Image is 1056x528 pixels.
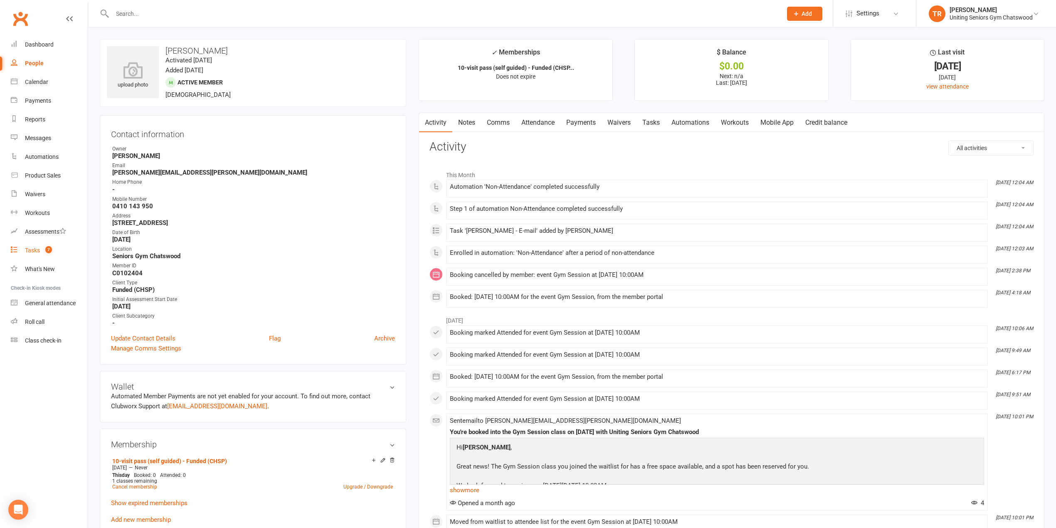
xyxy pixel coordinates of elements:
i: [DATE] 10:06 AM [996,326,1033,331]
div: Owner [112,145,395,153]
p: Hi , [454,442,811,454]
div: Date of Birth [112,229,395,237]
strong: [DATE] [112,303,395,310]
p: Next: n/a Last: [DATE] [642,73,820,86]
a: Automations [11,148,88,166]
div: Payments [25,97,51,104]
a: Reports [11,110,88,129]
a: Waivers [602,113,637,132]
div: Task '[PERSON_NAME] - E-mail' added by [PERSON_NAME] [450,227,984,234]
a: Automations [666,113,715,132]
div: Messages [25,135,51,141]
strong: - [112,186,395,193]
div: Initial Assessment Start Date [112,296,395,303]
div: Booking marked Attended for event Gym Session at [DATE] 10:00AM [450,329,984,336]
div: Booking marked Attended for event Gym Session at [DATE] 10:00AM [450,395,984,402]
div: Assessments [25,228,66,235]
div: $0.00 [642,62,820,71]
a: Tasks [637,113,666,132]
div: Email [112,162,395,170]
i: [DATE] 12:03 AM [996,246,1033,252]
div: — [110,464,395,471]
a: Waivers [11,185,88,204]
span: Active member [178,79,223,86]
a: Activity [419,113,452,132]
div: What's New [25,266,55,272]
span: 1 classes remaining [112,478,157,484]
a: What's New [11,260,88,279]
div: Mobile Number [112,195,395,203]
h3: Activity [429,141,1034,153]
a: Product Sales [11,166,88,185]
a: [EMAIL_ADDRESS][DOMAIN_NAME] [167,402,267,410]
li: This Month [429,166,1034,180]
div: Booking marked Attended for event Gym Session at [DATE] 10:00AM [450,351,984,358]
a: Mobile App [755,113,799,132]
a: Comms [481,113,516,132]
strong: C0102404 [112,269,395,277]
span: Opened a month ago [450,499,515,507]
strong: [PERSON_NAME] [112,152,395,160]
i: [DATE] 10:01 PM [996,414,1033,419]
div: Reports [25,116,45,123]
a: Workouts [11,204,88,222]
h3: Wallet [111,382,395,391]
a: General attendance kiosk mode [11,294,88,313]
div: General attendance [25,300,76,306]
i: [DATE] 9:49 AM [996,348,1030,353]
span: 7 [45,246,52,253]
div: Automation 'Non-Attendance' completed successfully [450,183,984,190]
button: Add [787,7,822,21]
div: Product Sales [25,172,61,179]
span: [DEMOGRAPHIC_DATA] [165,91,231,99]
div: Automations [25,153,59,160]
a: view attendance [926,83,969,90]
a: Cancel membership [112,484,157,490]
span: Attended: 0 [160,472,186,478]
li: [DATE] [429,312,1034,325]
a: show more [450,484,984,496]
div: Waivers [25,191,45,197]
div: [DATE] [859,73,1036,82]
strong: Seniors Gym Chatswood [112,252,395,260]
div: Booking cancelled by member: event Gym Session at [DATE] 10:00AM [450,271,984,279]
span: Never [135,465,148,471]
i: [DATE] 9:51 AM [996,392,1030,397]
div: Home Phone [112,178,395,186]
a: Clubworx [10,8,31,29]
div: Booked: [DATE] 10:00AM for the event Gym Session, from the member portal [450,373,984,380]
span: Sent email to [PERSON_NAME][EMAIL_ADDRESS][PERSON_NAME][DOMAIN_NAME] [450,417,681,424]
a: Attendance [516,113,560,132]
strong: [PERSON_NAME][EMAIL_ADDRESS][PERSON_NAME][DOMAIN_NAME] [112,169,395,176]
a: Manage Comms Settings [111,343,181,353]
i: [DATE] 12:04 AM [996,202,1033,207]
p: Great news! The Gym Session class you joined the waitlist for has a free space available, and a s... [454,461,811,474]
a: Assessments [11,222,88,241]
span: Settings [856,4,879,23]
div: Dashboard [25,41,54,48]
div: Member ID [112,262,395,270]
div: Uniting Seniors Gym Chatswood [950,14,1033,21]
div: Roll call [25,318,44,325]
span: Add [802,10,812,17]
strong: [PERSON_NAME] [463,444,511,451]
h3: Membership [111,440,395,449]
div: Address [112,212,395,220]
div: Calendar [25,79,48,85]
div: day [110,472,132,478]
div: Last visit [930,47,965,62]
div: You're booked into the Gym Session class on [DATE] with Uniting Seniors Gym Chatswood [450,429,984,436]
a: People [11,54,88,73]
no-payment-system: Automated Member Payments are not yet enabled for your account. To find out more, contact Clubwor... [111,392,370,410]
h3: [PERSON_NAME] [107,46,399,55]
a: Notes [452,113,481,132]
time: Added [DATE] [165,67,203,74]
div: [DATE] [859,62,1036,71]
a: Flag [269,333,281,343]
i: [DATE] 6:17 PM [996,370,1030,375]
div: Moved from waitlist to attendee list for the event Gym Session at [DATE] 10:00AM [450,518,984,526]
a: Payments [560,113,602,132]
strong: - [112,319,395,327]
div: Booked: [DATE] 10:00AM for the event Gym Session, from the member portal [450,294,984,301]
strong: Funded (CHSP) [112,286,395,294]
